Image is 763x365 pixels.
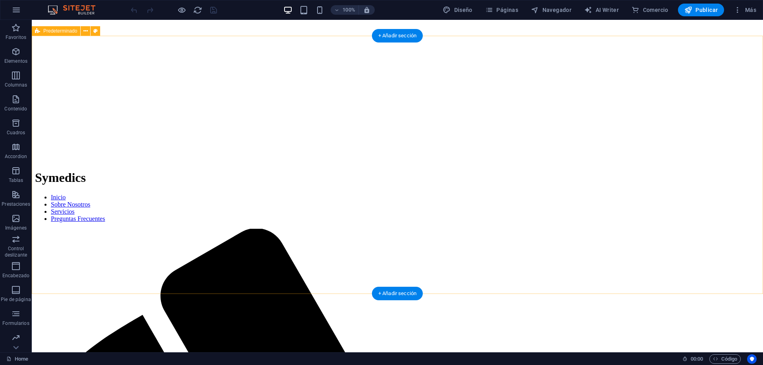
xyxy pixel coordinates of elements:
span: Publicar [684,6,718,14]
span: Más [734,6,756,14]
p: Contenido [4,106,27,112]
span: Diseño [443,6,473,14]
button: Publicar [678,4,724,16]
div: + Añadir sección [372,29,423,42]
span: AI Writer [584,6,619,14]
button: Comercio [628,4,672,16]
span: Código [713,354,737,364]
p: Encabezado [2,272,29,279]
button: reload [193,5,202,15]
span: Predeterminado [43,29,77,33]
button: Diseño [440,4,476,16]
button: 100% [331,5,359,15]
h6: Tiempo de la sesión [682,354,703,364]
span: 00 00 [691,354,703,364]
button: AI Writer [581,4,622,16]
p: Accordion [5,153,27,160]
a: Haz clic para cancelar la selección y doble clic para abrir páginas [6,354,28,364]
button: Usercentrics [747,354,757,364]
p: Cuadros [7,129,25,136]
button: Navegador [528,4,575,16]
button: Haz clic para salir del modo de previsualización y seguir editando [177,5,186,15]
button: Páginas [482,4,521,16]
span: Comercio [631,6,668,14]
p: Columnas [5,82,27,88]
span: : [696,356,697,362]
h6: 100% [343,5,355,15]
p: Elementos [4,58,27,64]
i: Volver a cargar página [193,6,202,15]
img: Editor Logo [46,5,105,15]
i: Al redimensionar, ajustar el nivel de zoom automáticamente para ajustarse al dispositivo elegido. [363,6,370,14]
p: Tablas [9,177,23,183]
div: Diseño (Ctrl+Alt+Y) [440,4,476,16]
span: Navegador [531,6,571,14]
button: Más [730,4,759,16]
div: + Añadir sección [372,287,423,300]
p: Imágenes [5,225,27,231]
span: Páginas [485,6,518,14]
button: Código [709,354,741,364]
p: Favoritos [6,34,26,41]
p: Prestaciones [2,201,30,207]
p: Pie de página [1,296,31,303]
p: Formularios [2,320,29,326]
